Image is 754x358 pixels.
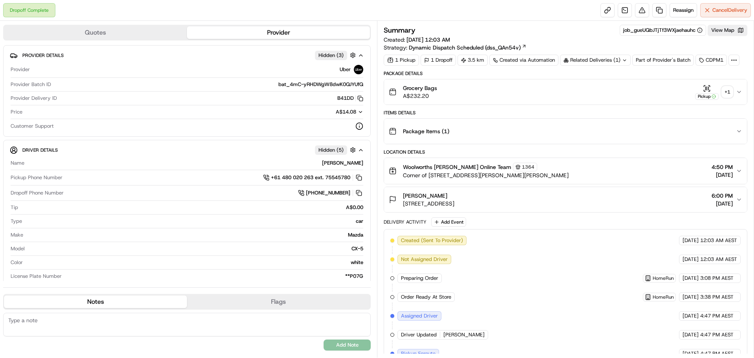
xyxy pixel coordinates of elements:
span: [DATE] [712,200,733,207]
button: Package Items (1) [384,119,747,144]
div: Location Details [384,149,747,155]
button: View Map [708,25,747,36]
span: Uber [340,66,351,73]
button: job_gueUQbJTjTf3WXjaehauhc [623,27,703,34]
span: Package Items ( 1 ) [403,127,449,135]
span: Created (Sent To Provider) [401,237,463,244]
span: [DATE] [712,171,733,179]
span: Hidden ( 5 ) [318,147,344,154]
span: Model [11,245,25,252]
span: A$232.20 [403,92,437,100]
button: Woolworths [PERSON_NAME] Online Team1364Corner of [STREET_ADDRESS][PERSON_NAME][PERSON_NAME]4:50 ... [384,158,747,184]
span: 3:38 PM AEST [700,294,734,301]
span: +61 480 020 263 ext. 75545780 [271,174,350,181]
span: Customer Support [11,123,54,130]
button: Hidden (3) [315,50,358,60]
img: uber-new-logo.jpeg [354,65,363,74]
span: [PERSON_NAME] [443,331,485,338]
div: CDPM1 [695,55,727,66]
button: B41DD [337,95,363,102]
span: Price [11,108,22,116]
span: 4:47 PM AEST [700,331,734,338]
button: A$14.08 [294,108,363,116]
button: Quotes [4,26,187,39]
span: Make [11,231,23,239]
span: Provider Delivery ID [11,95,57,102]
a: +61 480 020 263 ext. 75545780 [263,173,363,182]
span: Provider Batch ID [11,81,51,88]
span: A$14.08 [336,108,356,115]
span: Reassign [673,7,694,14]
h3: Summary [384,27,415,34]
a: Created via Automation [489,55,558,66]
div: Package Details [384,70,747,77]
div: Items Details [384,110,747,116]
span: 3:08 PM AEST [700,275,734,282]
span: bat_4mC-yRHDWgW8dwK0QJYUfQ [278,81,363,88]
span: 12:03 AM AEST [700,256,737,263]
span: 6:00 PM [712,192,733,200]
span: Tip [11,204,18,211]
span: [DATE] [683,256,699,263]
span: [DATE] [683,294,699,301]
span: 4:47 PM AEST [700,312,734,319]
span: 1364 [522,164,534,170]
div: 1 Pickup [384,55,419,66]
span: Assigned Driver [401,312,438,319]
div: 3.5 km [458,55,488,66]
span: Name [11,160,24,167]
span: Pickup Enroute [401,350,436,357]
span: HomeRun [653,294,674,300]
span: [STREET_ADDRESS] [403,200,454,207]
button: CancelDelivery [700,3,751,17]
span: Preparing Order [401,275,438,282]
span: Driver Updated [401,331,437,338]
div: Related Deliveries (1) [560,55,631,66]
span: Color [11,259,23,266]
span: 12:03 AM AEST [700,237,737,244]
span: 4:47 PM AEST [700,350,734,357]
a: Dynamic Dispatch Scheduled (dss_QAn54v) [409,44,527,51]
span: [DATE] [683,350,699,357]
div: Mazda [26,231,363,239]
span: [DATE] [683,237,699,244]
span: 4:50 PM [712,163,733,171]
span: [DATE] 12:03 AM [406,36,450,43]
span: Order Ready At Store [401,294,451,301]
span: HomeRun [653,275,674,281]
button: Flags [187,296,370,308]
span: Dropoff Phone Number [11,189,64,196]
button: Pickup [695,84,719,100]
a: [PHONE_NUMBER] [298,189,363,197]
span: Grocery Bags [403,84,437,92]
span: Pickup Phone Number [11,174,62,181]
button: Provider DetailsHidden (3) [10,49,364,62]
button: Notes [4,296,187,308]
div: Delivery Activity [384,219,426,225]
span: Cancel Delivery [712,7,747,14]
div: white [26,259,363,266]
button: Reassign [670,3,697,17]
span: Driver Details [22,147,58,153]
button: Grocery BagsA$232.20Pickup+1 [384,79,747,105]
div: A$0.00 [21,204,363,211]
span: Hidden ( 3 ) [318,52,344,59]
div: Strategy: [384,44,527,51]
span: Woolworths [PERSON_NAME] Online Team [403,163,511,171]
span: Corner of [STREET_ADDRESS][PERSON_NAME][PERSON_NAME] [403,171,569,179]
button: Pickup+1 [695,84,733,100]
span: Dynamic Dispatch Scheduled (dss_QAn54v) [409,44,521,51]
div: 1 Dropoff [421,55,456,66]
span: [DATE] [683,275,699,282]
button: Add Event [431,217,466,227]
div: CX-5 [28,245,363,252]
div: [PERSON_NAME] [27,160,363,167]
div: + 1 [722,86,733,97]
span: Provider [11,66,30,73]
div: Pickup [695,93,719,100]
span: Not Assigned Driver [401,256,448,263]
button: Driver DetailsHidden (5) [10,143,364,156]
